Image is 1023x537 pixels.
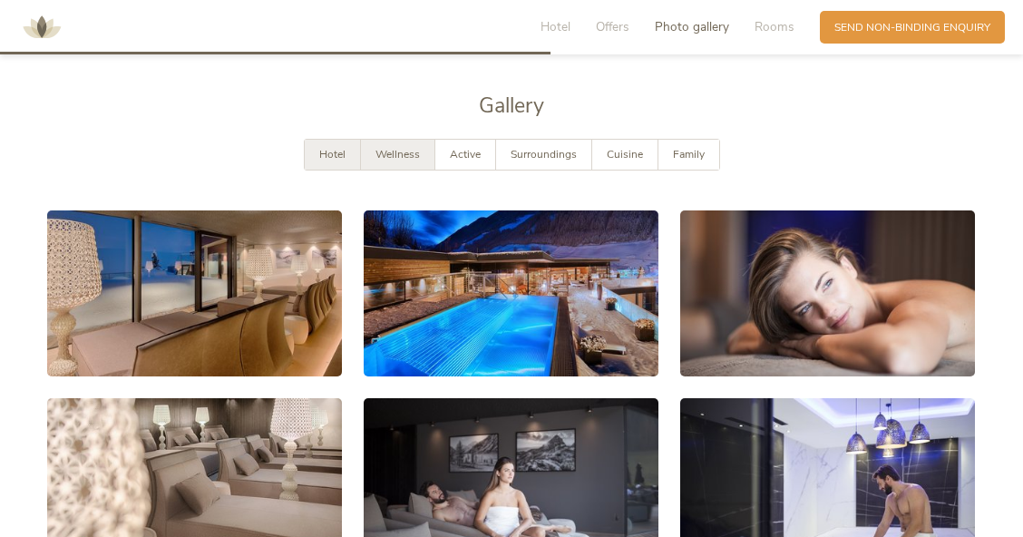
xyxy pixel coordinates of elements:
[450,147,481,161] span: Active
[375,147,420,161] span: Wellness
[511,147,577,161] span: Surroundings
[479,92,544,120] span: Gallery
[596,18,629,35] span: Offers
[834,20,990,35] span: Send non-binding enquiry
[607,147,643,161] span: Cuisine
[541,18,570,35] span: Hotel
[673,147,705,161] span: Family
[15,22,69,32] a: AMONTI & LUNARIS Wellnessresort
[655,18,729,35] span: Photo gallery
[319,147,346,161] span: Hotel
[755,18,794,35] span: Rooms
